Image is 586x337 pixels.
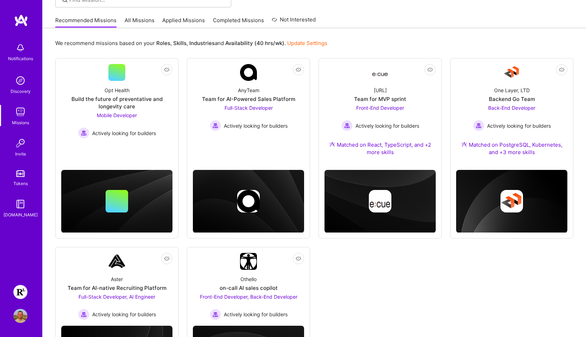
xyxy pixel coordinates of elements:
[125,17,155,28] a: All Missions
[210,309,221,320] img: Actively looking for builders
[240,253,257,270] img: Company Logo
[296,256,301,261] i: icon EyeClosed
[503,64,520,81] img: Company Logo
[324,141,436,156] div: Matched on React, TypeScript, and +2 more skills
[13,41,27,55] img: bell
[55,39,327,47] p: We recommend missions based on your , , and .
[473,120,484,131] img: Actively looking for builders
[456,64,567,164] a: Company LogoOne Layer, LTDBackend Go TeamBack-End Developer Actively looking for buildersActively...
[237,190,260,212] img: Company logo
[456,141,567,156] div: Matched on PostgreSQL, Kubernetes, and +3 more skills
[296,67,301,72] i: icon EyeClosed
[61,95,172,110] div: Build the future of preventative and longevity care
[287,40,327,46] a: Update Settings
[193,170,304,233] img: cover
[356,105,404,111] span: Front-End Developer
[355,122,419,129] span: Actively looking for builders
[193,64,304,145] a: Company LogoAnyTeamTeam for AI-Powered Sales PlatformFull-Stack Developer Actively looking for bu...
[92,129,156,137] span: Actively looking for builders
[341,120,353,131] img: Actively looking for builders
[225,40,284,46] b: Availability (40 hrs/wk)
[12,285,29,299] a: Resilience Lab: Building a Health Tech Platform
[105,87,130,94] div: Opt Health
[108,253,125,270] img: Company Logo
[200,294,297,300] span: Front-End Developer, Back-End Developer
[240,275,257,283] div: Othello
[13,136,27,150] img: Invite
[500,190,523,212] img: Company logo
[189,40,215,46] b: Industries
[210,120,221,131] img: Actively looking for builders
[14,14,28,27] img: logo
[324,170,436,233] img: cover
[156,40,170,46] b: Roles
[224,122,288,129] span: Actively looking for builders
[55,17,116,28] a: Recommended Missions
[61,64,172,145] a: Opt HealthBuild the future of preventative and longevity careMobile Developer Actively looking fo...
[489,95,535,103] div: Backend Go Team
[427,67,433,72] i: icon EyeClosed
[13,105,27,119] img: teamwork
[374,87,387,94] div: [URL]
[369,190,391,212] img: Company logo
[68,284,166,292] div: Team for AI-native Recruiting Platform
[16,170,25,177] img: tokens
[488,105,535,111] span: Back-End Developer
[354,95,406,103] div: Team for MVP sprint
[61,253,172,320] a: Company LogoAsterTeam for AI-native Recruiting PlatformFull-Stack Developer, AI Engineer Actively...
[13,74,27,88] img: discovery
[164,256,170,261] i: icon EyeClosed
[12,119,29,126] div: Missions
[78,309,89,320] img: Actively looking for builders
[224,311,288,318] span: Actively looking for builders
[487,122,551,129] span: Actively looking for builders
[324,64,436,164] a: Company Logo[URL]Team for MVP sprintFront-End Developer Actively looking for buildersActively loo...
[13,285,27,299] img: Resilience Lab: Building a Health Tech Platform
[78,294,155,300] span: Full-Stack Developer, AI Engineer
[15,150,26,158] div: Invite
[97,112,137,118] span: Mobile Developer
[61,170,172,233] img: cover
[13,309,27,323] img: User Avatar
[240,64,257,81] img: Company Logo
[461,141,467,147] img: Ateam Purple Icon
[13,180,28,187] div: Tokens
[162,17,205,28] a: Applied Missions
[494,87,530,94] div: One Layer, LTD
[78,127,89,139] img: Actively looking for builders
[11,88,31,95] div: Discovery
[559,67,565,72] i: icon EyeClosed
[202,95,295,103] div: Team for AI-Powered Sales Platform
[238,87,259,94] div: AnyTeam
[456,170,567,233] img: cover
[372,66,389,79] img: Company Logo
[92,311,156,318] span: Actively looking for builders
[225,105,273,111] span: Full-Stack Developer
[272,15,316,28] a: Not Interested
[220,284,278,292] div: on-call AI sales copilot
[173,40,187,46] b: Skills
[164,67,170,72] i: icon EyeClosed
[193,253,304,320] a: Company LogoOthelloon-call AI sales copilotFront-End Developer, Back-End Developer Actively looki...
[4,211,38,218] div: [DOMAIN_NAME]
[213,17,264,28] a: Completed Missions
[111,275,123,283] div: Aster
[8,55,33,62] div: Notifications
[329,141,335,147] img: Ateam Purple Icon
[13,197,27,211] img: guide book
[12,309,29,323] a: User Avatar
